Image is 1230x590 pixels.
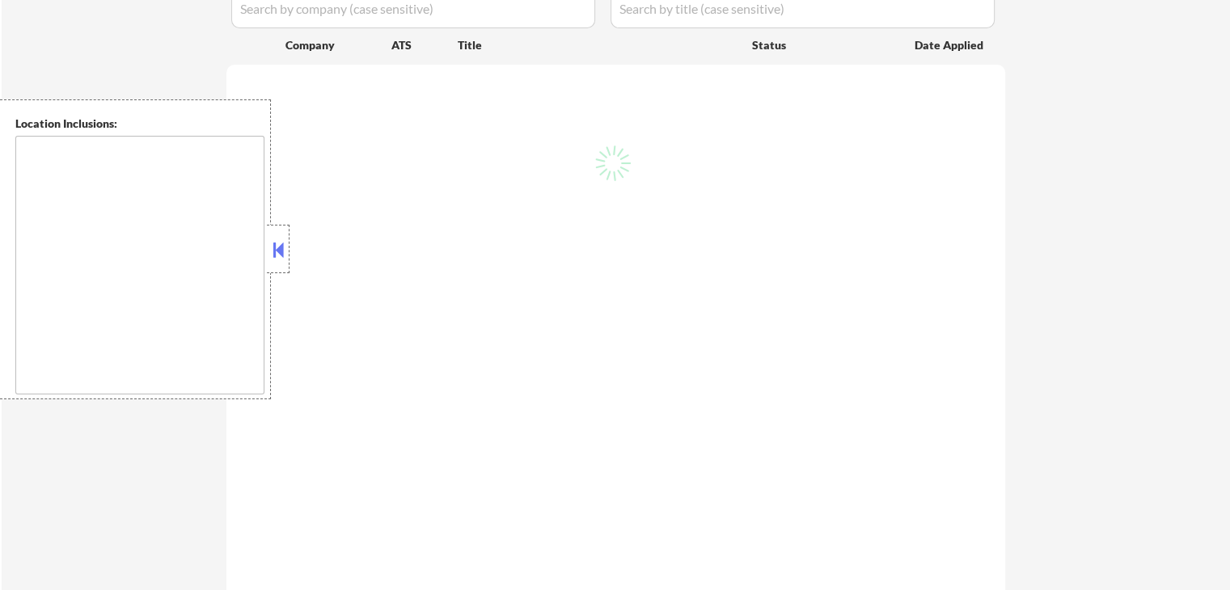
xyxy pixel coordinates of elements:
div: Date Applied [915,37,986,53]
div: Company [285,37,391,53]
div: Title [458,37,737,53]
div: Status [752,30,891,59]
div: Location Inclusions: [15,116,264,132]
div: ATS [391,37,458,53]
